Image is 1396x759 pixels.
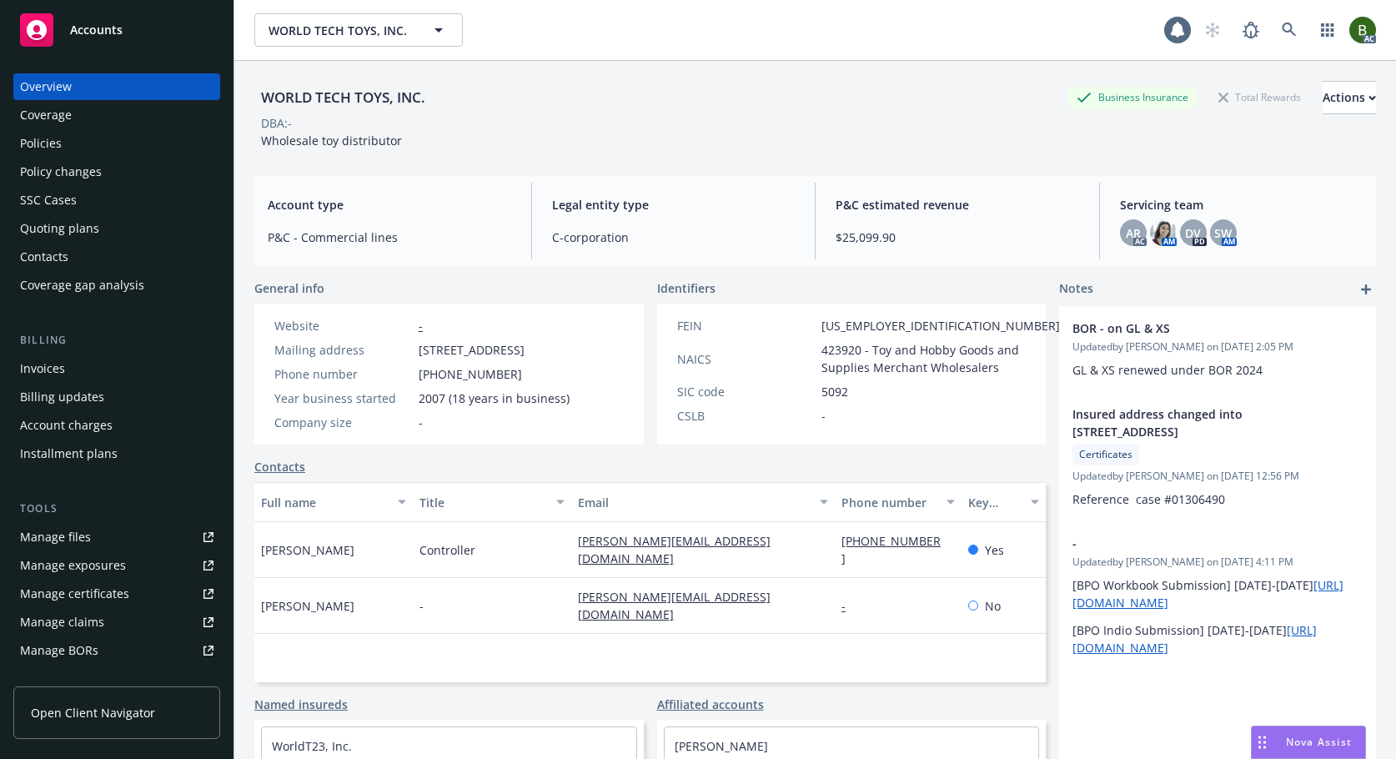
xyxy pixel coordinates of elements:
[13,102,220,128] a: Coverage
[578,589,771,622] a: [PERSON_NAME][EMAIL_ADDRESS][DOMAIN_NAME]
[254,279,324,297] span: General info
[13,272,220,299] a: Coverage gap analysis
[821,341,1060,376] span: 423920 - Toy and Hobby Goods and Supplies Merchant Wholesalers
[1072,362,1263,378] span: GL & XS renewed under BOR 2024
[571,482,835,522] button: Email
[1059,392,1376,521] div: Insured address changed into [STREET_ADDRESS]CertificatesUpdatedby [PERSON_NAME] on [DATE] 12:56 ...
[13,7,220,53] a: Accounts
[677,317,815,334] div: FEIN
[1072,576,1363,611] p: [BPO Workbook Submission] [DATE]-[DATE]
[20,666,147,692] div: Summary of insurance
[20,552,126,579] div: Manage exposures
[1059,279,1093,299] span: Notes
[13,666,220,692] a: Summary of insurance
[1072,491,1225,507] span: Reference case #01306490
[578,494,810,511] div: Email
[677,383,815,400] div: SIC code
[13,158,220,185] a: Policy changes
[821,317,1060,334] span: [US_EMPLOYER_IDENTIFICATION_NUMBER]
[20,272,144,299] div: Coverage gap analysis
[13,552,220,579] a: Manage exposures
[419,494,546,511] div: Title
[1059,521,1376,670] div: -Updatedby [PERSON_NAME] on [DATE] 4:11 PM[BPO Workbook Submission] [DATE]-[DATE][URL][DOMAIN_NAM...
[261,133,402,148] span: Wholesale toy distributor
[985,597,1001,615] span: No
[968,494,1021,511] div: Key contact
[821,383,848,400] span: 5092
[1072,319,1319,337] span: BOR - on GL & XS
[261,494,388,511] div: Full name
[31,704,155,721] span: Open Client Navigator
[274,365,412,383] div: Phone number
[274,317,412,334] div: Website
[274,390,412,407] div: Year business started
[1323,82,1376,113] div: Actions
[1072,555,1363,570] span: Updated by [PERSON_NAME] on [DATE] 4:11 PM
[254,696,348,713] a: Named insureds
[13,187,220,214] a: SSC Cases
[1234,13,1268,47] a: Report a Bug
[13,637,220,664] a: Manage BORs
[20,609,104,636] div: Manage claims
[254,13,463,47] button: WORLD TECH TOYS, INC.
[1150,219,1177,246] img: photo
[13,332,220,349] div: Billing
[20,440,118,467] div: Installment plans
[20,355,65,382] div: Invoices
[13,244,220,270] a: Contacts
[1356,279,1376,299] a: add
[1252,726,1273,758] div: Drag to move
[419,597,424,615] span: -
[20,581,129,607] div: Manage certificates
[13,355,220,382] a: Invoices
[20,524,91,550] div: Manage files
[1349,17,1376,43] img: photo
[413,482,571,522] button: Title
[1323,81,1376,114] button: Actions
[552,229,796,246] span: C-corporation
[1059,306,1376,392] div: BOR - on GL & XSUpdatedby [PERSON_NAME] on [DATE] 2:05 PMGL & XS renewed under BOR 2024
[1072,339,1363,354] span: Updated by [PERSON_NAME] on [DATE] 2:05 PM
[20,130,62,157] div: Policies
[254,87,432,108] div: WORLD TECH TOYS, INC.
[20,384,104,410] div: Billing updates
[268,229,511,246] span: P&C - Commercial lines
[13,215,220,242] a: Quoting plans
[419,318,423,334] a: -
[677,407,815,425] div: CSLB
[13,412,220,439] a: Account charges
[20,158,102,185] div: Policy changes
[1286,735,1352,749] span: Nova Assist
[13,440,220,467] a: Installment plans
[675,738,768,754] a: [PERSON_NAME]
[20,637,98,664] div: Manage BORs
[1072,469,1363,484] span: Updated by [PERSON_NAME] on [DATE] 12:56 PM
[552,196,796,214] span: Legal entity type
[677,350,815,368] div: NAICS
[272,738,352,754] a: WorldT23, Inc.
[836,229,1079,246] span: $25,099.90
[419,341,525,359] span: [STREET_ADDRESS]
[1251,726,1366,759] button: Nova Assist
[261,114,292,132] div: DBA: -
[13,73,220,100] a: Overview
[1185,224,1201,242] span: DV
[20,215,99,242] div: Quoting plans
[578,533,771,566] a: [PERSON_NAME][EMAIL_ADDRESS][DOMAIN_NAME]
[20,412,113,439] div: Account charges
[657,696,764,713] a: Affiliated accounts
[1072,621,1363,656] p: [BPO Indio Submission] [DATE]-[DATE]
[1196,13,1229,47] a: Start snowing
[261,541,354,559] span: [PERSON_NAME]
[841,598,859,614] a: -
[13,384,220,410] a: Billing updates
[841,533,941,566] a: [PHONE_NUMBER]
[1214,224,1232,242] span: SW
[985,541,1004,559] span: Yes
[1120,196,1363,214] span: Servicing team
[1311,13,1344,47] a: Switch app
[821,407,826,425] span: -
[657,279,716,297] span: Identifiers
[13,500,220,517] div: Tools
[13,581,220,607] a: Manage certificates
